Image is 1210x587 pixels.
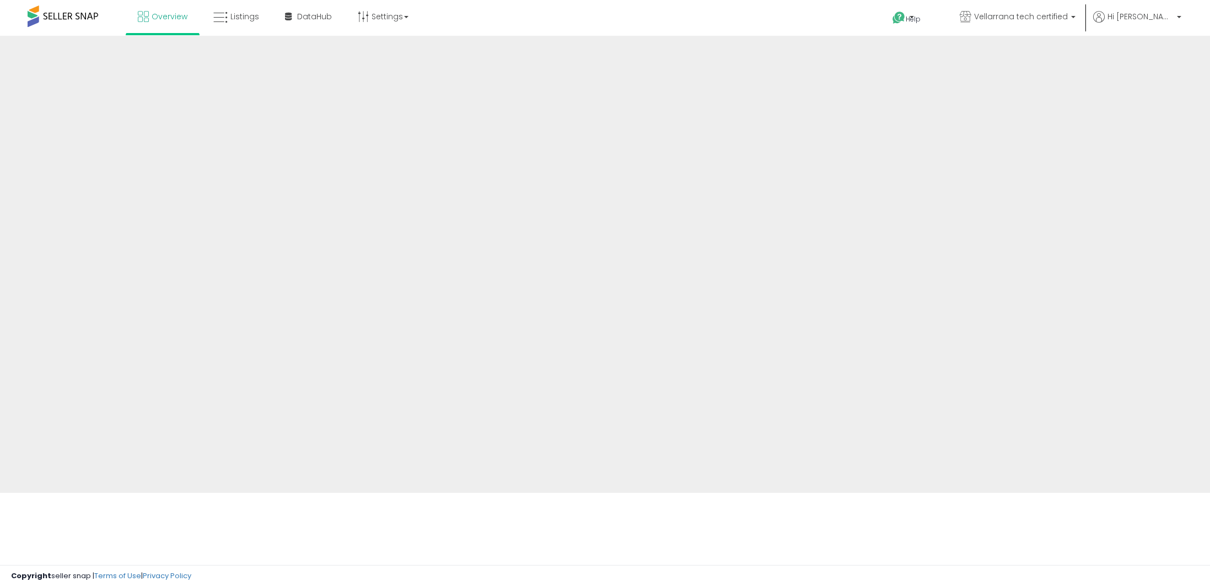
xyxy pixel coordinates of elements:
[230,11,259,22] span: Listings
[297,11,332,22] span: DataHub
[1093,11,1181,36] a: Hi [PERSON_NAME]
[1107,11,1174,22] span: Hi [PERSON_NAME]
[974,11,1068,22] span: Vellarrana tech certified
[906,14,921,24] span: Help
[884,3,942,36] a: Help
[892,11,906,25] i: Get Help
[152,11,187,22] span: Overview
